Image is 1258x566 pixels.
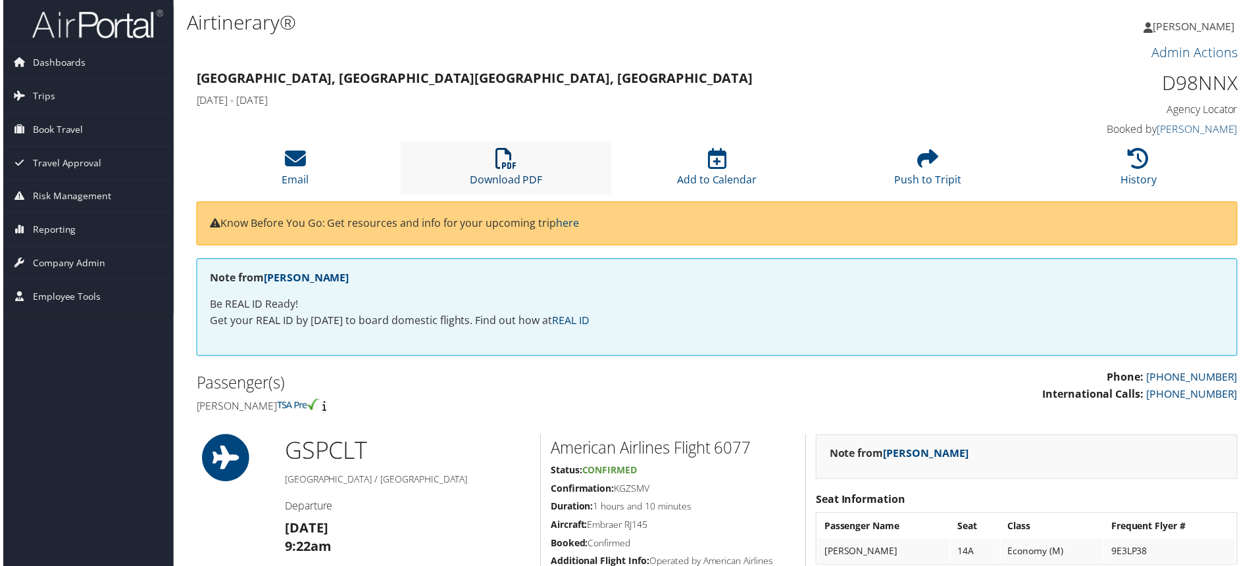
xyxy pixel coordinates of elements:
strong: Aircraft: [550,521,587,533]
h4: [PERSON_NAME] [194,400,707,415]
h1: D98NNX [994,70,1240,97]
strong: Confirmation: [550,484,614,497]
a: [PHONE_NUMBER] [1149,371,1240,386]
th: Passenger Name [818,517,951,540]
h1: Airtinerary® [184,9,895,36]
a: [PERSON_NAME] [262,271,347,286]
h5: [GEOGRAPHIC_DATA] / [GEOGRAPHIC_DATA] [283,475,530,488]
img: airportal-logo.png [29,9,161,39]
strong: Seat Information [817,494,907,509]
h2: American Airlines Flight 6077 [550,439,796,461]
span: Dashboards [30,47,83,80]
strong: Booked: [550,539,588,552]
strong: Phone: [1109,371,1146,386]
strong: [DATE] [283,521,326,539]
td: 9E3LP38 [1107,542,1238,565]
a: [PERSON_NAME] [884,448,970,463]
strong: Status: [550,466,582,479]
h5: Confirmed [550,539,796,552]
h5: Embraer RJ145 [550,521,796,534]
a: [PERSON_NAME] [1159,122,1240,137]
a: Add to Calendar [677,156,757,187]
h4: Agency Locator [994,103,1240,117]
h4: [DATE] - [DATE] [194,93,974,108]
strong: Duration: [550,502,593,515]
span: [PERSON_NAME] [1155,19,1237,34]
a: Email [280,156,307,187]
p: Be REAL ID Ready! Get your REAL ID by [DATE] to board domestic flights. Find out how at [208,297,1226,331]
td: [PERSON_NAME] [818,542,951,565]
a: History [1123,156,1159,187]
a: Admin Actions [1154,43,1240,61]
strong: Note from [208,271,347,286]
span: Trips [30,80,52,113]
span: Employee Tools [30,281,98,314]
h5: KGZSMV [550,484,796,498]
h1: GSP CLT [283,436,530,469]
a: REAL ID [551,315,589,329]
th: Class [1003,517,1106,540]
span: Reporting [30,214,73,247]
strong: 9:22am [283,540,330,557]
span: Company Admin [30,248,103,281]
a: [PHONE_NUMBER] [1149,389,1240,403]
span: Travel Approval [30,147,99,180]
img: tsa-precheck.png [275,400,318,412]
p: Know Before You Go: Get resources and info for your upcoming trip [208,216,1226,233]
a: here [555,217,578,231]
span: Risk Management [30,181,109,214]
h4: Departure [283,501,530,515]
span: Book Travel [30,114,80,147]
h2: Passenger(s) [194,373,707,396]
strong: Note from [830,448,970,463]
th: Seat [952,517,1001,540]
th: Frequent Flyer # [1107,517,1238,540]
a: Push to Tripit [895,156,963,187]
h5: 1 hours and 10 minutes [550,502,796,515]
h4: Booked by [994,122,1240,137]
a: Download PDF [469,156,542,187]
td: 14A [952,542,1001,565]
td: Economy (M) [1003,542,1106,565]
strong: [GEOGRAPHIC_DATA], [GEOGRAPHIC_DATA] [GEOGRAPHIC_DATA], [GEOGRAPHIC_DATA] [194,70,753,87]
strong: International Calls: [1044,389,1146,403]
span: Confirmed [582,466,637,479]
a: [PERSON_NAME] [1146,7,1250,46]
